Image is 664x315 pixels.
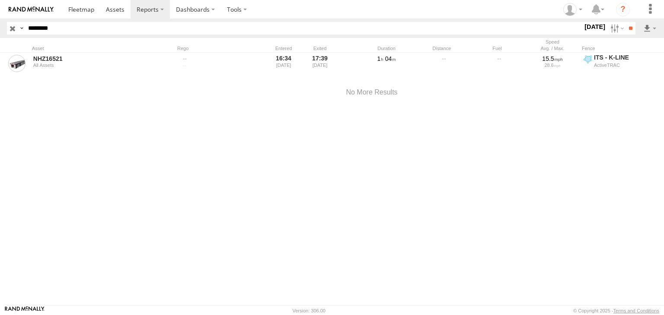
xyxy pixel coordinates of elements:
div: 28.6 [528,63,577,68]
label: Export results as... [642,22,657,35]
div: Exited [303,45,336,51]
label: [DATE] [583,22,607,31]
div: Distance [416,45,468,51]
span: 04 [385,55,396,62]
a: Visit our Website [5,306,45,315]
div: Entered [267,45,300,51]
div: Version: 306.00 [293,308,326,313]
div: All Assets [33,63,152,68]
i: ? [616,3,630,16]
div: Duration [361,45,412,51]
div: 17:39 [DATE] [303,54,336,73]
label: Search Query [18,22,25,35]
div: Asset [32,45,153,51]
div: Zulema McIntosch [560,3,585,16]
a: Terms and Conditions [613,308,659,313]
label: Search Filter Options [607,22,626,35]
img: rand-logo.svg [9,6,54,13]
div: Fuel [471,45,523,51]
span: 1 [377,55,383,62]
div: © Copyright 2025 - [573,308,659,313]
div: 16:34 [DATE] [267,54,300,73]
div: Rego [177,45,264,51]
a: NHZ16521 [33,55,152,63]
div: 15.5 [528,55,577,63]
